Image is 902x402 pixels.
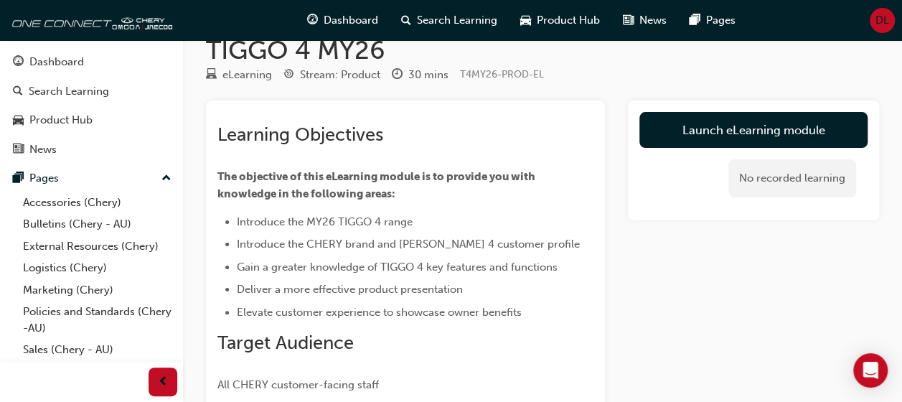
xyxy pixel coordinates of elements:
[217,332,354,354] span: Target Audience
[283,66,380,84] div: Stream
[17,235,177,258] a: External Resources (Chery)
[611,6,678,35] a: news-iconNews
[296,6,390,35] a: guage-iconDashboard
[13,114,24,127] span: car-icon
[13,56,24,69] span: guage-icon
[392,69,403,82] span: clock-icon
[537,12,600,29] span: Product Hub
[307,11,318,29] span: guage-icon
[206,66,272,84] div: Type
[13,172,24,185] span: pages-icon
[728,159,856,197] div: No recorded learning
[875,12,889,29] span: DL
[222,67,272,83] div: eLearning
[6,107,177,134] a: Product Hub
[29,112,93,128] div: Product Hub
[324,12,378,29] span: Dashboard
[6,165,177,192] button: Pages
[509,6,611,35] a: car-iconProduct Hub
[401,11,411,29] span: search-icon
[639,12,667,29] span: News
[237,215,413,228] span: Introduce the MY26 TIGGO 4 range
[520,11,531,29] span: car-icon
[237,261,558,274] span: Gain a greater knowledge of TIGGO 4 key features and functions
[13,85,23,98] span: search-icon
[29,54,84,70] div: Dashboard
[29,170,59,187] div: Pages
[237,306,522,319] span: Elevate customer experience to showcase owner benefits
[217,378,379,391] span: All CHERY customer-facing staff
[706,12,736,29] span: Pages
[853,353,888,388] div: Open Intercom Messenger
[408,67,448,83] div: 30 mins
[392,66,448,84] div: Duration
[623,11,634,29] span: news-icon
[17,213,177,235] a: Bulletins (Chery - AU)
[158,373,169,391] span: prev-icon
[237,238,580,251] span: Introduce the CHERY brand and [PERSON_NAME] 4 customer profile
[217,170,537,200] span: The objective of this eLearning module is to provide you with knowledge in the following areas:
[17,339,177,361] a: Sales (Chery - AU)
[417,12,497,29] span: Search Learning
[29,141,57,158] div: News
[29,83,109,100] div: Search Learning
[217,123,383,146] span: Learning Objectives
[17,301,177,339] a: Policies and Standards (Chery -AU)
[6,49,177,75] a: Dashboard
[206,69,217,82] span: learningResourceType_ELEARNING-icon
[161,169,172,188] span: up-icon
[6,46,177,165] button: DashboardSearch LearningProduct HubNews
[7,6,172,34] img: oneconnect
[678,6,747,35] a: pages-iconPages
[390,6,509,35] a: search-iconSearch Learning
[283,69,294,82] span: target-icon
[6,136,177,163] a: News
[17,279,177,301] a: Marketing (Chery)
[206,34,879,66] h1: TIGGO 4 MY26
[460,68,544,80] span: Learning resource code
[300,67,380,83] div: Stream: Product
[237,283,463,296] span: Deliver a more effective product presentation
[870,8,895,33] button: DL
[6,78,177,105] a: Search Learning
[17,257,177,279] a: Logistics (Chery)
[17,361,177,383] a: All Pages
[690,11,700,29] span: pages-icon
[17,192,177,214] a: Accessories (Chery)
[639,112,868,148] a: Launch eLearning module
[13,144,24,156] span: news-icon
